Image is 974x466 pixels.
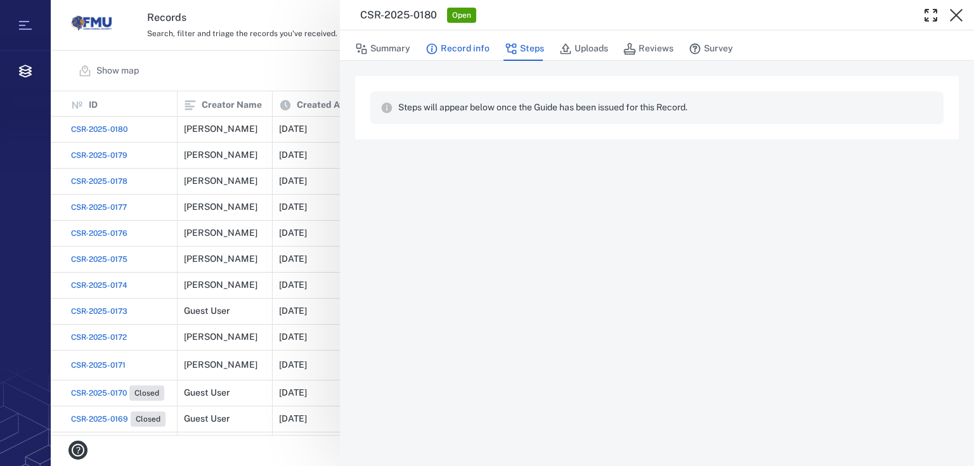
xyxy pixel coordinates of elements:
[29,9,55,20] span: Help
[559,37,608,61] button: Uploads
[425,37,490,61] button: Record info
[355,37,410,61] button: Summary
[689,37,733,61] button: Survey
[944,3,969,28] button: Close
[918,3,944,28] button: Toggle Fullscreen
[623,37,673,61] button: Reviews
[450,10,474,21] span: Open
[505,37,544,61] button: Steps
[360,8,437,23] h3: CSR-2025-0180
[398,101,687,114] p: Steps will appear below once the Guide has been issued for this Record.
